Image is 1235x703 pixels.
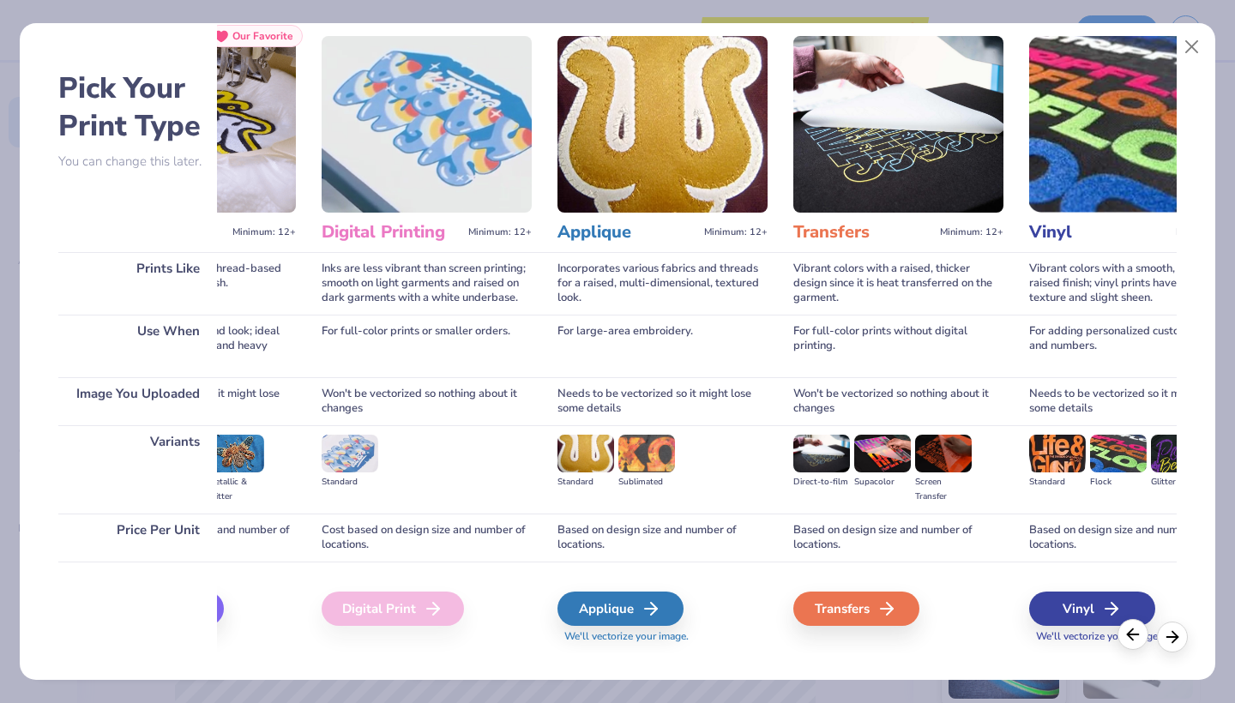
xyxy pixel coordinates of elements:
[793,36,1003,213] img: Transfers
[322,221,461,243] h3: Digital Printing
[232,30,293,42] span: Our Favorite
[58,154,217,169] p: You can change this later.
[86,514,296,562] div: Cost based on design size and number of locations.
[58,377,217,425] div: Image You Uploaded
[618,475,675,490] div: Sublimated
[58,514,217,562] div: Price Per Unit
[557,252,768,315] div: Incorporates various fabrics and threads for a raised, multi-dimensional, textured look.
[208,435,264,472] img: Metallic & Glitter
[468,226,532,238] span: Minimum: 12+
[322,36,532,213] img: Digital Printing
[557,36,768,213] img: Applique
[854,435,911,472] img: Supacolor
[322,514,532,562] div: Cost based on design size and number of locations.
[854,475,911,490] div: Supacolor
[915,475,972,504] div: Screen Transfer
[940,226,1003,238] span: Minimum: 12+
[1029,592,1155,626] div: Vinyl
[1151,435,1208,472] img: Glitter
[322,377,532,425] div: Won't be vectorized so nothing about it changes
[557,514,768,562] div: Based on design size and number of locations.
[1029,221,1169,243] h3: Vinyl
[322,315,532,377] div: For full-color prints or smaller orders.
[58,425,217,514] div: Variants
[86,377,296,425] div: Needs to be vectorized so it might lose some details
[232,226,296,238] span: Minimum: 12+
[322,252,532,315] div: Inks are less vibrant than screen printing; smooth on light garments and raised on dark garments ...
[58,252,217,315] div: Prints Like
[1029,435,1086,472] img: Standard
[793,514,1003,562] div: Based on design size and number of locations.
[557,629,768,644] span: We'll vectorize your image.
[793,252,1003,315] div: Vibrant colors with a raised, thicker design since it is heat transferred on the garment.
[1090,435,1147,472] img: Flock
[793,377,1003,425] div: Won't be vectorized so nothing about it changes
[1151,475,1208,490] div: Glitter
[557,435,614,472] img: Standard
[793,315,1003,377] div: For full-color prints without digital printing.
[208,475,264,504] div: Metallic & Glitter
[557,221,697,243] h3: Applique
[557,475,614,490] div: Standard
[1029,475,1086,490] div: Standard
[793,592,919,626] div: Transfers
[1090,475,1147,490] div: Flock
[793,435,850,472] img: Direct-to-film
[86,252,296,315] div: Colors are vibrant with a thread-based textured, high-quality finish.
[322,475,378,490] div: Standard
[704,226,768,238] span: Minimum: 12+
[915,435,972,472] img: Screen Transfer
[793,221,933,243] h3: Transfers
[618,435,675,472] img: Sublimated
[322,435,378,472] img: Standard
[58,315,217,377] div: Use When
[793,475,850,490] div: Direct-to-film
[557,592,684,626] div: Applique
[1176,31,1208,63] button: Close
[557,315,768,377] div: For large-area embroidery.
[86,315,296,377] div: For a professional, high-end look; ideal for logos and text on hats and heavy garments.
[322,592,464,626] div: Digital Print
[557,377,768,425] div: Needs to be vectorized so it might lose some details
[58,69,217,145] h2: Pick Your Print Type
